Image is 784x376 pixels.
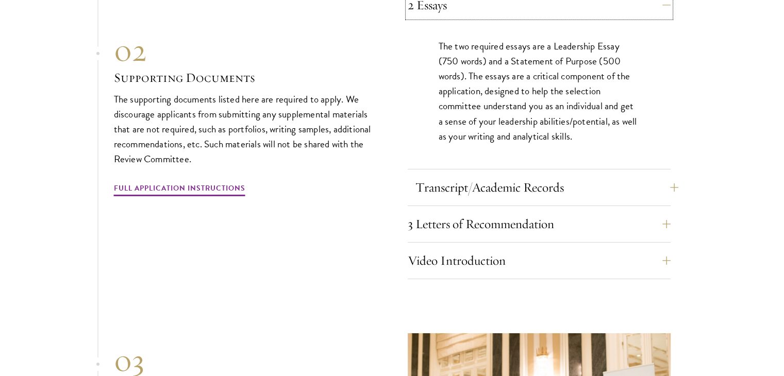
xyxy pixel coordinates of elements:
div: 02 [114,32,377,69]
p: The two required essays are a Leadership Essay (750 words) and a Statement of Purpose (500 words)... [439,39,640,143]
a: Full Application Instructions [114,182,245,198]
p: The supporting documents listed here are required to apply. We discourage applicants from submitt... [114,92,377,166]
button: Video Introduction [408,248,671,273]
button: Transcript/Academic Records [415,175,678,200]
button: 3 Letters of Recommendation [408,212,671,236]
h3: Supporting Documents [114,69,377,87]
